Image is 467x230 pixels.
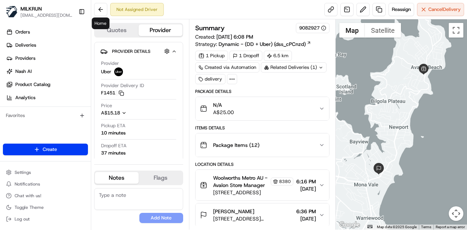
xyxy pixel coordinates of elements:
div: 1 Pickup [195,51,228,61]
span: Deliveries [15,42,36,48]
span: Package Items ( 12 ) [213,141,259,149]
button: Quotes [95,24,139,36]
span: 6:16 PM [296,178,316,185]
div: Items Details [195,125,329,131]
span: [DATE] [296,185,316,192]
h3: Summary [195,25,225,31]
a: Terms (opens in new tab) [421,225,431,229]
span: Dropoff ETA [101,143,127,149]
a: Report a map error [436,225,465,229]
button: Provider [139,24,182,36]
button: Map camera controls [449,206,463,221]
img: MILKRUN [6,6,18,17]
span: Orders [15,29,30,35]
button: MILKRUN [20,5,42,12]
span: Price [101,102,112,109]
div: Favorites [3,110,88,121]
span: [STREET_ADDRESS][PERSON_NAME] [213,215,293,222]
button: F1451 [101,90,124,96]
button: MILKRUNMILKRUN[EMAIL_ADDRESS][DOMAIN_NAME] [3,3,76,20]
span: Woolworths Metro AU - Avalon Store Manager [213,174,269,189]
div: Strategy: [195,40,311,48]
button: A$15.18 [101,110,165,116]
span: Created: [195,33,253,40]
span: Uber [101,69,111,75]
img: Google [337,220,362,230]
a: Created via Automation [195,62,259,73]
span: Cancel Delivery [428,6,461,13]
span: Provider Delivery ID [101,82,144,89]
button: Keyboard shortcuts [367,225,373,228]
a: Orders [3,26,91,38]
button: Toggle fullscreen view [449,23,463,38]
button: Log out [3,214,88,224]
span: Analytics [15,94,35,101]
span: Pickup ETA [101,122,126,129]
span: Nash AI [15,68,32,75]
button: 9082927 [299,25,326,31]
span: Product Catalog [15,81,50,88]
a: Product Catalog [3,79,91,90]
a: Analytics [3,92,91,104]
span: Map data ©2025 Google [377,225,417,229]
span: A$15.18 [101,110,120,116]
button: Package Items (12) [196,133,329,157]
button: Provider Details [100,45,177,57]
a: Deliveries [3,39,91,51]
button: CancelDelivery [417,3,464,16]
button: [EMAIL_ADDRESS][DOMAIN_NAME] [20,12,73,18]
a: Dynamic - (DD + Uber) (dss_cPCnzd) [219,40,311,48]
div: Home [92,17,109,29]
span: Create [43,146,57,153]
span: N/A [213,101,234,109]
div: Location Details [195,161,329,167]
span: [PERSON_NAME] [213,208,254,215]
button: [PERSON_NAME][STREET_ADDRESS][PERSON_NAME]6:36 PM[DATE] [196,203,329,227]
span: 6:36 PM [296,208,316,215]
div: 10 minutes [101,130,126,136]
span: 8380 [279,179,291,184]
button: Toggle Theme [3,202,88,213]
span: Log out [15,216,30,222]
button: Create [3,144,88,155]
span: Notifications [15,181,40,187]
div: Package Details [195,89,329,94]
button: Notifications [3,179,88,189]
img: uber-new-logo.jpeg [114,67,123,76]
button: Reassign [389,3,414,16]
button: N/AA$25.00 [196,97,329,120]
span: Dynamic - (DD + Uber) (dss_cPCnzd) [219,40,306,48]
button: Woolworths Metro AU - Avalon Store Manager8380[STREET_ADDRESS]6:16 PM[DATE] [196,170,329,200]
div: 1 Dropoff [229,51,262,61]
span: Reassign [392,6,411,13]
span: Settings [15,169,31,175]
div: 37 minutes [101,150,126,156]
span: Provider Details [112,48,150,54]
a: Nash AI [3,66,91,77]
span: Chat with us! [15,193,41,199]
span: [STREET_ADDRESS] [213,189,293,196]
button: Settings [3,167,88,178]
span: Providers [15,55,35,62]
div: Related Deliveries (1) [261,62,327,73]
button: Show satellite imagery [365,23,401,38]
span: [DATE] [296,215,316,222]
a: Providers [3,52,91,64]
button: Notes [95,172,139,184]
div: delivery [195,74,225,84]
span: Provider [101,60,119,67]
span: [DATE] 6:08 PM [216,34,253,40]
button: Show street map [339,23,365,38]
button: Flags [139,172,182,184]
span: A$25.00 [213,109,234,116]
a: Open this area in Google Maps (opens a new window) [337,220,362,230]
button: Chat with us! [3,191,88,201]
div: 6.5 km [264,51,292,61]
span: Toggle Theme [15,204,44,210]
